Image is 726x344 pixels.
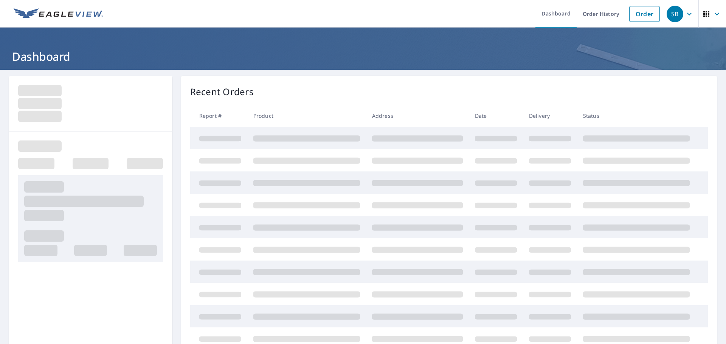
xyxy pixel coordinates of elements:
[667,6,683,22] div: SB
[190,105,247,127] th: Report #
[247,105,366,127] th: Product
[14,8,103,20] img: EV Logo
[577,105,696,127] th: Status
[469,105,523,127] th: Date
[523,105,577,127] th: Delivery
[190,85,254,99] p: Recent Orders
[366,105,469,127] th: Address
[629,6,660,22] a: Order
[9,49,717,64] h1: Dashboard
